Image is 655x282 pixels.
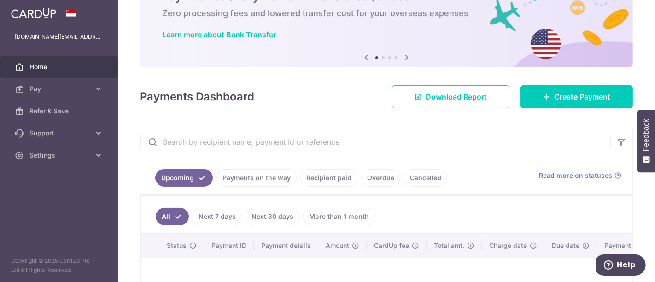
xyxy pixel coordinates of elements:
[216,169,297,187] a: Payments on the way
[392,85,509,108] a: Download Report
[15,32,103,41] p: [DOMAIN_NAME][EMAIL_ADDRESS][DOMAIN_NAME]
[246,208,299,225] a: Next 30 days
[156,208,189,225] a: All
[204,234,254,258] th: Payment ID
[539,171,612,180] span: Read more on statuses
[520,85,633,108] a: Create Payment
[193,208,242,225] a: Next 7 days
[254,234,318,258] th: Payment details
[642,119,650,151] span: Feedback
[29,62,90,71] span: Home
[426,91,487,102] span: Download Report
[29,129,90,138] span: Support
[554,91,610,102] span: Create Payment
[326,241,349,250] span: Amount
[162,8,611,19] h6: Zero processing fees and lowered transfer cost for your overseas expenses
[140,88,254,105] h4: Payments Dashboard
[29,84,90,94] span: Pay
[11,7,56,18] img: CardUp
[155,169,213,187] a: Upcoming
[489,241,527,250] span: Charge date
[29,151,90,160] span: Settings
[637,110,655,172] button: Feedback - Show survey
[162,30,276,39] a: Learn more about Bank Transfer
[167,241,187,250] span: Status
[303,208,375,225] a: More than 1 month
[374,241,409,250] span: CardUp fee
[361,169,400,187] a: Overdue
[539,171,621,180] a: Read more on statuses
[552,241,579,250] span: Due date
[596,254,646,277] iframe: Opens a widget where you can find more information
[434,241,464,250] span: Total amt.
[29,106,90,116] span: Refer & Save
[140,127,610,157] input: Search by recipient name, payment id or reference
[404,169,447,187] a: Cancelled
[300,169,357,187] a: Recipient paid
